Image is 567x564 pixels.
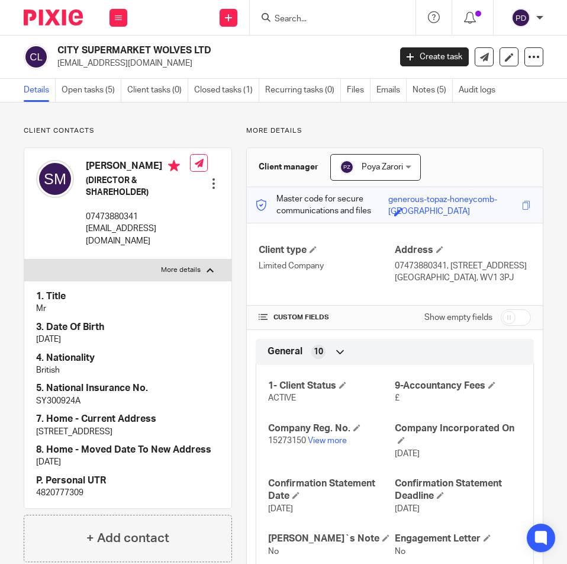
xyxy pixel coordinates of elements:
p: 07473880341, [STREET_ADDRESS] [395,260,531,272]
a: Create task [400,47,469,66]
span: [DATE] [268,505,293,513]
a: Open tasks (5) [62,79,121,102]
h4: [PERSON_NAME]`s Note [268,533,395,545]
span: No [268,547,279,556]
a: Notes (5) [413,79,453,102]
h4: 9-Accountancy Fees [395,380,521,392]
h4: P. Personal UTR [36,475,220,487]
h4: CUSTOM FIELDS [259,313,395,322]
h5: (DIRECTOR & SHAREHOLDER) [86,175,190,199]
span: £ [395,394,400,402]
p: 07473880341 [86,211,190,223]
p: [GEOGRAPHIC_DATA], WV1 3PJ [395,272,531,284]
img: svg%3E [340,160,354,174]
h4: Client type [259,244,395,257]
img: svg%3E [36,160,74,198]
a: View more [308,437,347,445]
p: [DATE] [36,334,220,345]
label: Show empty fields [424,312,492,323]
p: 4820777309 [36,487,220,499]
h4: Company Incorporated On [395,422,521,448]
p: Mr [36,303,220,315]
p: More details [246,126,543,136]
h4: Confirmation Statement Date [268,478,395,503]
a: Closed tasks (1) [194,79,259,102]
p: [EMAIL_ADDRESS][DOMAIN_NAME] [57,57,382,69]
span: No [395,547,405,556]
span: 10 [314,346,323,358]
h3: Client manager [259,161,318,173]
h2: CITY SUPERMARKET WOLVES LTD [57,44,317,57]
h4: [PERSON_NAME] [86,160,190,175]
h4: Address [395,244,531,257]
h4: 5. National Insurance No. [36,382,220,395]
div: generous-topaz-honeycomb-[GEOGRAPHIC_DATA] [388,194,519,207]
h4: + Add contact [86,529,169,547]
span: General [268,345,302,358]
a: Files [347,79,371,102]
span: [DATE] [395,450,420,458]
span: ACTIVE [268,394,296,402]
span: 15273150 [268,437,306,445]
p: SY300924A [36,395,220,407]
h4: Confirmation Statement Deadline [395,478,521,503]
a: Audit logs [459,79,501,102]
p: Master code for secure communications and files [256,193,389,217]
p: Client contacts [24,126,232,136]
img: svg%3E [24,44,49,69]
p: Limited Company [259,260,395,272]
h4: Engagement Letter [395,533,521,545]
span: [DATE] [395,505,420,513]
h4: 8. Home - Moved Date To New Address [36,444,220,456]
p: [EMAIL_ADDRESS][DOMAIN_NAME] [86,223,190,247]
a: Recurring tasks (0) [265,79,341,102]
img: svg%3E [511,8,530,27]
h4: Company Reg. No. [268,422,395,435]
h4: 7. Home - Current Address [36,413,220,425]
p: British [36,364,220,376]
p: More details [161,265,201,275]
a: Emails [376,79,407,102]
h4: 3. Date Of Birth [36,321,220,334]
span: Poya Zarori [362,163,403,171]
input: Search [273,14,380,25]
img: Pixie [24,9,83,25]
a: Client tasks (0) [127,79,188,102]
h4: 4. Nationality [36,352,220,364]
h4: 1- Client Status [268,380,395,392]
a: Details [24,79,56,102]
p: [DATE] [36,456,220,468]
p: [STREET_ADDRESS] [36,426,220,438]
h4: 1. Title [36,290,220,303]
i: Primary [168,160,180,172]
